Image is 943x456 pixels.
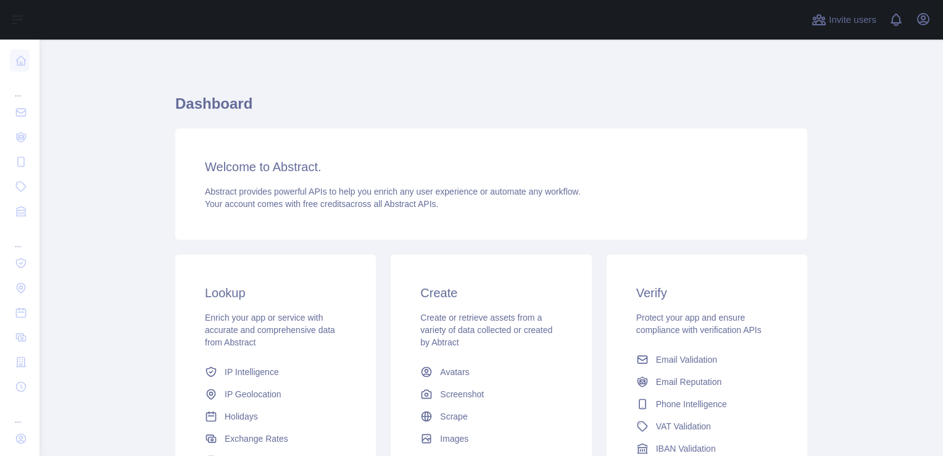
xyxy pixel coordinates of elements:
span: Enrich your app or service with accurate and comprehensive data from Abstract [205,313,335,347]
span: Avatars [440,366,469,378]
h1: Dashboard [175,94,807,124]
span: Email Validation [656,353,717,366]
a: IP Geolocation [200,383,351,405]
a: Holidays [200,405,351,428]
span: Screenshot [440,388,484,400]
span: Email Reputation [656,376,722,388]
div: ... [10,74,30,99]
a: Avatars [415,361,567,383]
a: Email Validation [631,348,783,371]
span: IP Geolocation [225,388,281,400]
div: ... [10,225,30,250]
span: free credits [303,199,346,209]
span: IP Intelligence [225,366,279,378]
span: Create or retrieve assets from a variety of data collected or created by Abtract [420,313,552,347]
span: IBAN Validation [656,442,716,455]
span: VAT Validation [656,420,711,433]
a: Screenshot [415,383,567,405]
h3: Lookup [205,284,346,302]
span: Invite users [829,13,876,27]
a: Exchange Rates [200,428,351,450]
h3: Welcome to Abstract. [205,158,778,175]
h3: Create [420,284,562,302]
a: Scrape [415,405,567,428]
button: Invite users [809,10,879,30]
span: Exchange Rates [225,433,288,445]
span: Protect your app and ensure compliance with verification APIs [636,313,762,335]
a: IP Intelligence [200,361,351,383]
a: Phone Intelligence [631,393,783,415]
span: Holidays [225,410,258,423]
span: Abstract provides powerful APIs to help you enrich any user experience or automate any workflow. [205,187,581,196]
span: Phone Intelligence [656,398,727,410]
a: Images [415,428,567,450]
span: Scrape [440,410,467,423]
span: Images [440,433,468,445]
a: Email Reputation [631,371,783,393]
a: VAT Validation [631,415,783,437]
div: ... [10,400,30,425]
span: Your account comes with across all Abstract APIs. [205,199,438,209]
h3: Verify [636,284,778,302]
